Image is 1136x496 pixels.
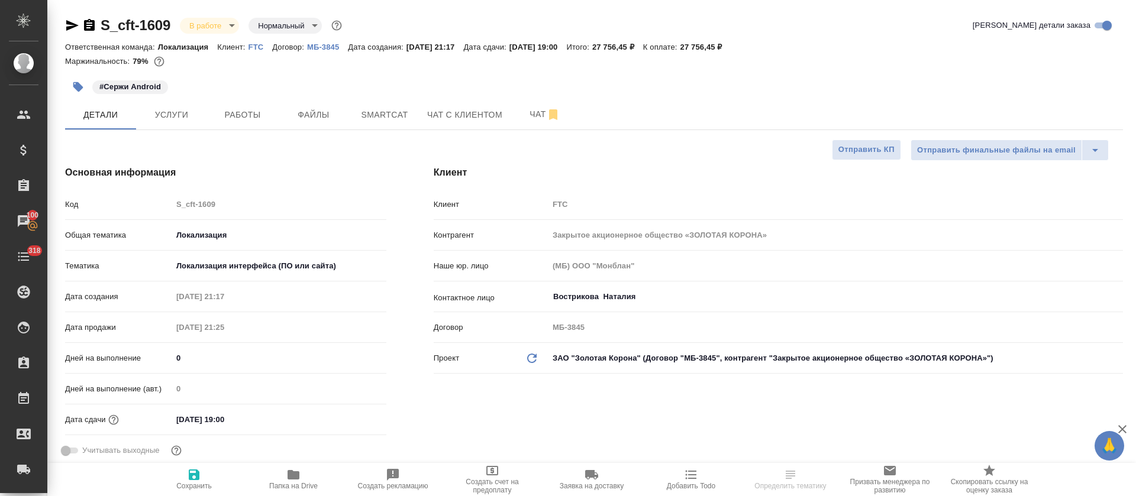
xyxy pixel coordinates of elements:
p: МБ-3845 [307,43,348,51]
p: Договор: [272,43,307,51]
p: Дата сдачи [65,414,106,426]
input: Пустое поле [548,226,1123,244]
button: Добавить тэг [65,74,91,100]
div: ЗАО "Золотая Корона" (Договор "МБ-3845", контрагент "Закрытое акционерное общество «ЗОЛОТАЯ КОРОН... [548,348,1123,368]
button: Определить тематику [741,463,840,496]
p: Клиент [434,199,548,210]
p: 79% [133,57,151,66]
p: FTC [248,43,273,51]
span: [PERSON_NAME] детали заказа [973,20,1090,31]
span: Заявка на доставку [560,482,624,490]
div: В работе [248,18,322,34]
span: Скопировать ссылку на оценку заказа [947,478,1032,494]
p: Дата создания: [348,43,406,51]
a: МБ-3845 [307,41,348,51]
p: Локализация [158,43,218,51]
span: Учитывать выходные [82,445,160,456]
input: Пустое поле [548,319,1123,336]
p: Договор [434,322,548,333]
button: 4751.70 RUB; 1.16 EUR; [151,54,167,69]
span: 318 [21,245,48,257]
button: Призвать менеджера по развитию [840,463,940,496]
span: Чат [517,107,573,122]
span: Детали [72,108,129,122]
button: Отправить КП [832,140,901,160]
p: Дней на выполнение [65,352,172,364]
p: Контрагент [434,229,548,241]
button: Сохранить [144,463,244,496]
span: Файлы [285,108,342,122]
svg: Отписаться [546,108,560,122]
p: [DATE] 21:17 [406,43,464,51]
span: Отправить финальные файлы на email [917,144,1076,157]
p: Код [65,199,172,210]
div: Локализация [172,225,386,245]
input: Пустое поле [172,196,386,213]
p: Клиент: [217,43,248,51]
p: Наше юр. лицо [434,260,548,272]
p: [DATE] 19:00 [509,43,567,51]
h4: Клиент [434,166,1123,180]
button: Open [1116,296,1119,298]
button: Отправить финальные файлы на email [911,140,1082,161]
input: Пустое поле [172,380,386,397]
a: S_cft-1609 [101,17,170,33]
a: 100 [3,206,44,236]
input: ✎ Введи что-нибудь [172,349,386,367]
p: Дата создания [65,291,172,303]
span: Чат с клиентом [427,108,502,122]
p: Общая тематика [65,229,172,241]
button: Нормальный [254,21,308,31]
p: Дней на выполнение (авт.) [65,383,172,395]
button: 🙏 [1095,431,1124,461]
a: 318 [3,242,44,271]
button: Создать счет на предоплату [443,463,542,496]
div: Локализация интерфейса (ПО или сайта) [172,256,386,276]
span: Сохранить [176,482,212,490]
span: Работы [214,108,271,122]
button: Скопировать ссылку для ЯМессенджера [65,18,79,33]
div: split button [911,140,1109,161]
p: Проект [434,352,460,364]
button: Скопировать ссылку [82,18,96,33]
p: Ответственная команда: [65,43,158,51]
span: Отправить КП [838,143,895,157]
input: Пустое поле [548,257,1123,274]
button: Выбери, если сб и вс нужно считать рабочими днями для выполнения заказа. [169,443,184,458]
button: Доп статусы указывают на важность/срочность заказа [329,18,344,33]
button: Папка на Drive [244,463,343,496]
p: Дата сдачи: [463,43,509,51]
a: FTC [248,41,273,51]
span: Smartcat [356,108,413,122]
input: Пустое поле [172,319,276,336]
span: Призвать менеджера по развитию [847,478,932,494]
p: #Сержи Android [99,81,161,93]
p: Итого: [566,43,592,51]
span: Папка на Drive [269,482,318,490]
p: Контактное лицо [434,292,548,304]
button: Скопировать ссылку на оценку заказа [940,463,1039,496]
p: 27 756,45 ₽ [680,43,731,51]
span: Определить тематику [754,482,826,490]
h4: Основная информация [65,166,386,180]
input: Пустое поле [172,288,276,305]
button: Создать рекламацию [343,463,443,496]
span: Создать рекламацию [358,482,428,490]
span: 🙏 [1099,433,1119,458]
button: Заявка на доставку [542,463,641,496]
span: Сержи Android [91,81,169,91]
input: ✎ Введи что-нибудь [172,411,276,428]
span: 100 [20,209,46,221]
p: К оплате: [643,43,680,51]
p: Дата продажи [65,322,172,333]
p: 27 756,45 ₽ [592,43,643,51]
div: В работе [180,18,239,34]
button: Если добавить услуги и заполнить их объемом, то дата рассчитается автоматически [106,412,121,427]
button: В работе [186,21,225,31]
span: Добавить Todo [667,482,715,490]
button: Добавить Todo [641,463,741,496]
span: Услуги [143,108,200,122]
span: Создать счет на предоплату [450,478,535,494]
p: Тематика [65,260,172,272]
p: Маржинальность: [65,57,133,66]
